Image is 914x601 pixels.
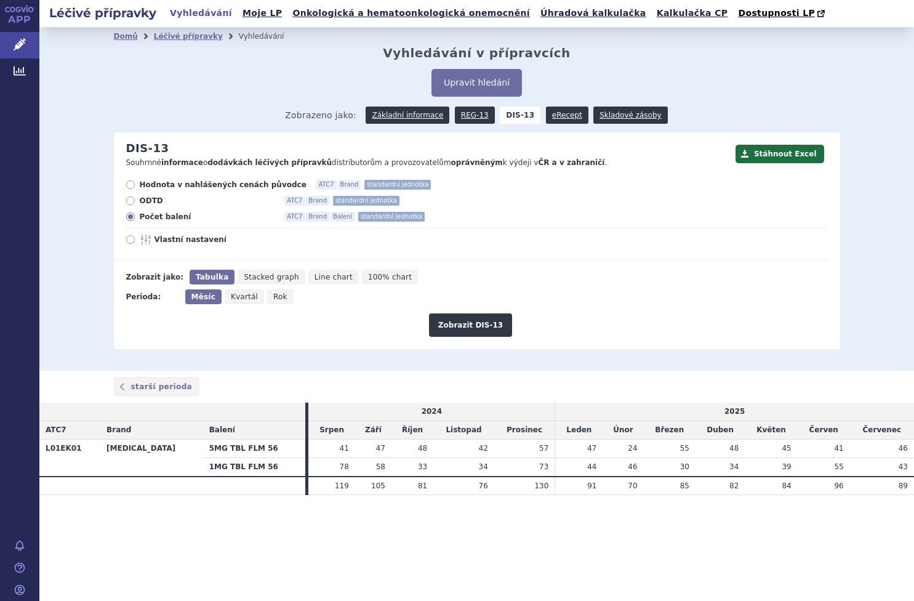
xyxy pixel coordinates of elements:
td: Srpen [308,421,355,440]
h2: Léčivé přípravky [39,4,166,22]
span: Brand [338,180,361,190]
span: Stacked graph [244,273,299,281]
span: 91 [587,482,596,490]
span: Zobrazeno jako: [285,107,356,124]
td: Březen [644,421,696,440]
span: Vlastní nastavení [154,235,290,244]
span: Tabulka [196,273,228,281]
td: Červen [798,421,850,440]
span: 78 [340,462,349,471]
p: Souhrnné o distributorům a provozovatelům k výdeji v . [126,158,729,168]
strong: oprávněným [451,158,503,167]
a: REG-13 [455,107,495,124]
td: 2024 [308,403,555,421]
a: Léčivé přípravky [154,32,223,41]
span: 55 [834,462,843,471]
span: standardní jednotka [333,196,399,206]
span: 84 [782,482,791,490]
span: 33 [418,462,427,471]
li: Vyhledávání [239,27,300,46]
strong: informace [161,158,203,167]
td: Květen [745,421,797,440]
strong: ČR a v zahraničí [538,158,604,167]
a: Kalkulačka CP [653,5,732,22]
span: Brand [106,426,131,434]
th: 1MG TBL FLM 56 [203,458,306,476]
span: Line chart [315,273,353,281]
span: 130 [534,482,548,490]
span: 55 [680,444,689,453]
span: 57 [539,444,548,453]
a: Moje LP [239,5,286,22]
button: Upravit hledání [431,69,522,97]
span: Kvartál [231,292,258,301]
td: Říjen [391,421,433,440]
td: Únor [603,421,643,440]
a: Vyhledávání [166,5,236,22]
td: Prosinec [494,421,555,440]
a: eRecept [546,107,588,124]
a: Základní informace [366,107,449,124]
span: 73 [539,462,548,471]
td: Listopad [433,421,494,440]
span: 46 [628,462,637,471]
span: 82 [729,482,739,490]
a: Skladové zásoby [593,107,667,124]
button: Stáhnout Excel [736,145,824,163]
span: 89 [899,482,908,490]
span: Brand [306,196,329,206]
h2: DIS-13 [126,142,169,155]
div: Perioda: [126,289,179,304]
a: Onkologická a hematoonkologická onemocnění [289,5,534,22]
span: ATC7 [284,196,305,206]
span: standardní jednotka [364,180,431,190]
td: Leden [555,421,603,440]
span: 96 [834,482,843,490]
span: 34 [479,462,488,471]
span: 105 [371,482,385,490]
span: Balení [209,426,235,434]
span: 39 [782,462,791,471]
span: 41 [834,444,843,453]
td: Září [355,421,391,440]
span: 47 [587,444,596,453]
td: 2025 [555,403,914,421]
span: 42 [479,444,488,453]
span: 58 [376,462,385,471]
span: ODTD [140,196,275,206]
span: 76 [479,482,488,490]
span: 48 [418,444,427,453]
span: 48 [729,444,739,453]
span: 46 [899,444,908,453]
span: 30 [680,462,689,471]
span: 34 [729,462,739,471]
td: Duben [696,421,745,440]
span: 119 [335,482,349,490]
span: Dostupnosti LP [738,8,815,18]
div: Zobrazit jako: [126,270,183,284]
a: Domů [114,32,138,41]
span: 44 [587,462,596,471]
td: Červenec [850,421,914,440]
span: Rok [273,292,287,301]
span: Balení [331,212,355,222]
strong: dodávkách léčivých přípravků [207,158,332,167]
span: Hodnota v nahlášených cenách původce [140,180,307,190]
a: Úhradová kalkulačka [537,5,650,22]
span: standardní jednotka [358,212,425,222]
span: Počet balení [140,212,275,222]
span: 47 [376,444,385,453]
span: 45 [782,444,791,453]
span: 70 [628,482,637,490]
a: Dostupnosti LP [734,5,831,22]
span: 81 [418,482,427,490]
span: ATC7 [284,212,305,222]
span: ATC7 [46,426,66,434]
span: 85 [680,482,689,490]
th: [MEDICAL_DATA] [100,439,203,476]
span: ATC7 [316,180,337,190]
strong: DIS-13 [500,107,540,124]
span: Měsíc [191,292,215,301]
th: 5MG TBL FLM 56 [203,439,306,458]
button: Zobrazit DIS-13 [429,313,512,337]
